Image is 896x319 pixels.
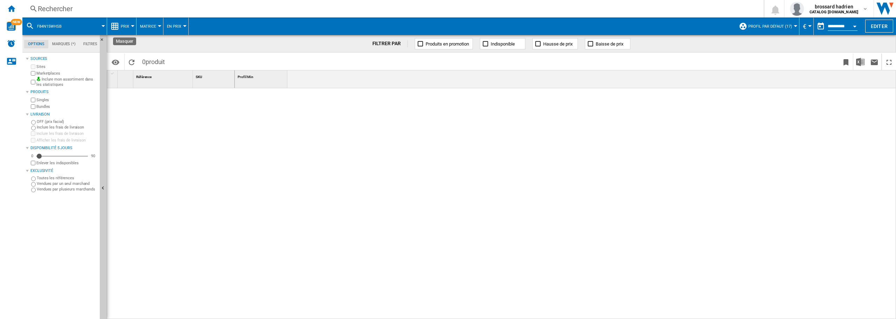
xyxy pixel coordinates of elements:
input: Afficher les frais de livraison [31,138,35,143]
div: Sort None [236,70,287,81]
label: Inclure les frais de livraison [37,125,97,130]
button: En Prix [167,18,185,35]
md-tab-item: Marques (*) [48,40,79,48]
div: 0 [29,153,35,159]
label: Afficher les frais de livraison [36,138,97,143]
button: md-calendar [814,19,828,33]
span: En Prix [167,24,181,29]
div: Sort None [194,70,234,81]
div: Sort None [135,70,192,81]
button: Baisse de prix [585,38,630,49]
div: Rechercher [38,4,745,14]
button: Profil par défaut (17) [748,18,796,35]
label: Bundles [36,104,97,109]
input: Marketplaces [31,71,35,76]
div: 90 [89,153,97,159]
md-tab-item: Options [24,40,48,48]
button: Recharger [125,54,139,70]
button: Envoyer ce rapport par email [867,54,881,70]
div: Sort None [119,70,133,81]
div: Prix [111,18,133,35]
label: Vendues par plusieurs marchands [37,187,97,192]
div: Référence Sort None [135,70,192,81]
button: Open calendar [848,19,861,32]
img: alerts-logo.svg [7,39,15,48]
div: Livraison [30,112,97,117]
button: Créer un favoris [839,54,853,70]
input: Singles [31,98,35,102]
button: Indisponible [480,38,525,49]
label: Singles [36,97,97,103]
md-slider: Disponibilité [36,153,88,160]
img: wise-card.svg [7,22,16,31]
span: Profil par défaut (17) [748,24,792,29]
span: Prix [121,24,129,29]
span: brossard hadrien [810,3,858,10]
button: € [803,18,810,35]
span: F84N15WHSB [37,24,62,29]
button: Editer [865,20,893,33]
button: Options [108,56,122,68]
span: Hausse de prix [543,41,573,47]
input: Inclure les frais de livraison [31,126,36,130]
div: Sources [30,56,97,62]
div: Profil par défaut (17) [739,18,796,35]
button: Masquer [100,35,108,48]
button: Prix [121,18,133,35]
button: F84N15WHSB [37,18,69,35]
b: CATALOG [DOMAIN_NAME] [810,10,858,14]
span: Produits en promotion [426,41,469,47]
input: Sites [31,64,35,69]
span: 0 [139,54,168,68]
div: Disponibilité 5 Jours [30,145,97,151]
button: Hausse de prix [532,38,578,49]
span: SKU [196,75,202,79]
md-menu: Currency [799,18,814,35]
div: Profil Min Sort None [236,70,287,81]
span: Profil Min [238,75,253,79]
input: Inclure les frais de livraison [31,131,35,136]
label: Inclure les frais de livraison [36,131,97,136]
button: Télécharger au format Excel [853,54,867,70]
label: Sites [36,64,97,69]
label: Marketplaces [36,71,97,76]
span: NEW [11,19,22,25]
button: Produits en promotion [415,38,473,49]
input: OFF (prix facial) [31,120,36,125]
button: Matrice [140,18,160,35]
input: Toutes les références [31,176,36,181]
img: profile.jpg [790,2,804,16]
div: Produits [30,89,97,95]
label: Enlever les indisponibles [36,160,97,166]
span: Matrice [140,24,156,29]
md-tab-item: Filtres [79,40,101,48]
input: Inclure mon assortiment dans les statistiques [31,78,35,86]
input: Afficher les frais de livraison [31,161,35,165]
span: Référence [136,75,152,79]
div: F84N15WHSB [26,18,103,35]
span: Indisponible [491,41,515,47]
span: produit [146,58,165,65]
div: SKU Sort None [194,70,234,81]
span: € [803,23,806,30]
label: OFF (prix facial) [37,119,97,124]
img: excel-24x24.png [856,58,864,66]
span: Baisse de prix [596,41,623,47]
input: Bundles [31,104,35,109]
div: FILTRER PAR [372,40,408,47]
label: Inclure mon assortiment dans les statistiques [36,77,97,88]
label: Toutes les références [37,175,97,181]
div: Exclusivité [30,168,97,174]
input: Vendues par plusieurs marchands [31,188,36,192]
button: Plein écran [882,54,896,70]
img: mysite-bg-18x18.png [36,77,41,81]
label: Vendues par un seul marchand [37,181,97,186]
input: Vendues par un seul marchand [31,182,36,187]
